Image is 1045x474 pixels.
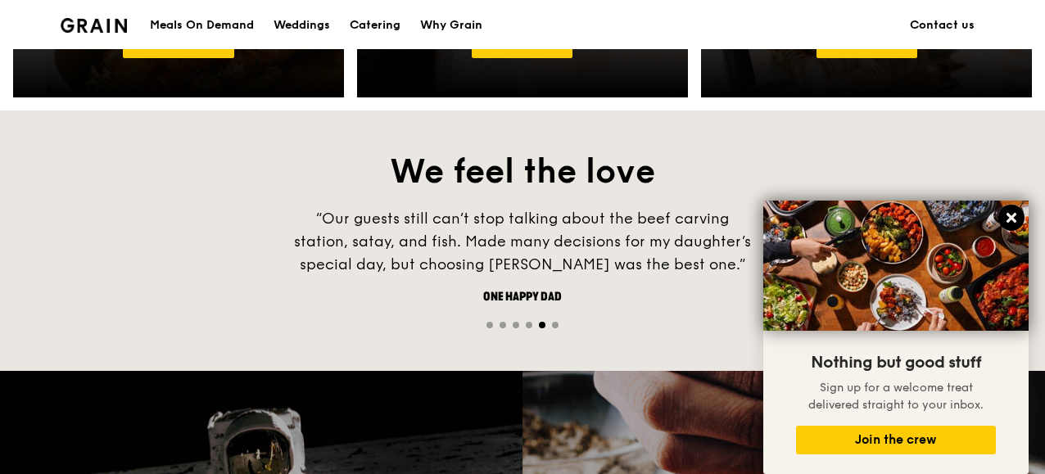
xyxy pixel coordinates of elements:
span: Go to slide 5 [539,322,545,328]
span: Go to slide 4 [526,322,532,328]
a: Catering [340,1,410,50]
span: Nothing but good stuff [811,353,981,372]
span: Sign up for a welcome treat delivered straight to your inbox. [808,381,984,412]
div: Weddings [274,1,330,50]
button: Join the crew [796,426,996,454]
span: Go to slide 1 [486,322,493,328]
div: Meals On Demand [150,1,254,50]
a: Weddings [264,1,340,50]
span: Go to slide 6 [552,322,559,328]
button: Close [998,205,1025,231]
img: DSC07876-Edit02-Large.jpeg [763,201,1029,331]
span: Go to slide 2 [500,322,506,328]
a: Contact us [900,1,984,50]
div: Why Grain [420,1,482,50]
div: Catering [350,1,400,50]
div: “Our guests still can’t stop talking about the beef carving station, satay, and fish. Made many d... [277,207,768,276]
a: Why Grain [410,1,492,50]
div: One happy dad [277,289,768,305]
img: Grain [61,18,127,33]
span: Go to slide 3 [513,322,519,328]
